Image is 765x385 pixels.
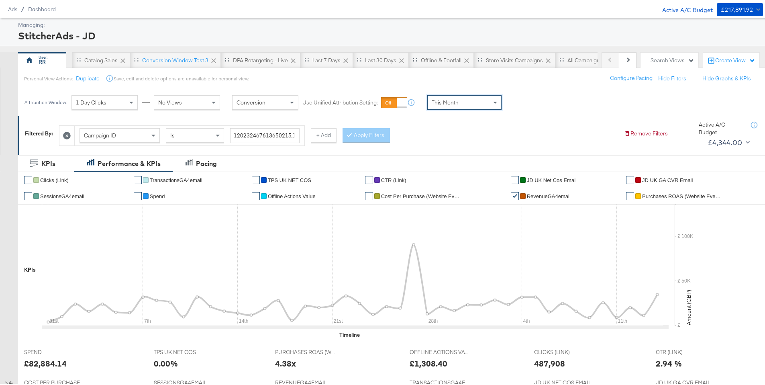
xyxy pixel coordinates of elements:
[302,97,378,105] label: Use Unified Attribution Setting:
[381,192,461,198] span: Cost Per Purchase (Website Events)
[527,192,571,198] span: RevenueGA4email
[642,176,693,182] span: JD UK GA CVR Email
[534,377,594,385] span: JD UK NET COS EMAIL
[626,174,634,182] a: ✔
[196,158,217,167] div: Pacing
[268,176,311,182] span: TPS UK NET COS
[134,174,142,182] a: ✔
[410,356,447,368] div: £1,308.40
[225,56,229,61] div: Drag to reorder tab
[76,97,106,104] span: 1 Day Clicks
[410,347,470,354] span: OFFLINE ACTIONS VALUE
[275,356,296,368] div: 4.38x
[18,20,761,27] div: Managing:
[511,190,519,199] a: ✔
[658,73,686,81] button: Hide Filters
[704,135,751,147] button: £4,344.00
[233,55,288,63] div: DPA Retargeting - Live
[40,192,84,198] span: SessionsGA4email
[339,330,360,337] div: Timeline
[559,56,564,61] div: Drag to reorder tab
[24,190,32,199] a: ✔
[365,55,396,63] div: Last 30 days
[28,4,56,11] a: Dashboard
[76,56,81,61] div: Drag to reorder tab
[76,73,100,81] button: Duplicate
[715,55,755,63] div: Create View
[84,130,116,137] span: Campaign ID
[486,55,543,63] div: Store Visits campaigns
[154,347,214,354] span: TPS UK NET COS
[25,128,53,136] div: Filtered By:
[24,98,67,104] div: Attribution Window:
[237,97,265,104] span: Conversion
[421,55,461,63] div: Offline & Footfall
[312,55,341,63] div: last 7 days
[432,97,459,104] span: This Month
[365,174,373,182] a: ✔
[170,130,175,137] span: Is
[84,55,118,63] div: Catalog Sales
[567,55,603,63] div: All Campaigns
[534,347,594,354] span: CLICKS (LINK)
[24,377,84,385] span: COST PER PURCHASE (WEBSITE EVENTS)
[275,377,335,385] span: REVENUEGA4EMAIL
[527,176,577,182] span: JD UK Net Cos Email
[651,55,694,63] div: Search Views
[150,176,202,182] span: TransactionsGA4email
[114,74,249,80] div: Save, edit and delete options are unavailable for personal view.
[654,2,713,14] div: Active A/C Budget
[142,55,208,63] div: Conversion window Test 3
[410,377,470,385] span: TRANSACTIONSGA4EMAIL
[304,56,309,61] div: Drag to reorder tab
[642,192,722,198] span: Purchases ROAS (Website Events)
[134,190,142,199] a: ✔
[24,174,32,182] a: ✔
[24,74,73,80] div: Personal View Actions:
[158,97,182,104] span: No Views
[604,70,658,84] button: Configure Pacing
[17,4,28,11] span: /
[626,190,634,199] a: ✔
[134,56,139,61] div: Drag to reorder tab
[656,347,716,354] span: CTR (LINK)
[656,356,682,368] div: 2.94 %
[98,158,161,167] div: Performance & KPIs
[311,127,337,141] button: + Add
[150,192,165,198] span: Spend
[39,57,46,64] div: RR
[717,2,763,14] button: £217,891.92
[252,190,260,199] a: ✔
[413,56,417,61] div: Drag to reorder tab
[381,176,406,182] span: CTR (Link)
[41,158,55,167] div: KPIs
[708,135,743,147] div: £4,344.00
[357,56,361,61] div: Drag to reorder tab
[40,176,69,182] span: Clicks (Link)
[365,190,373,199] a: ✔
[230,127,300,141] input: Enter a search term
[699,119,743,134] div: Active A/C Budget
[511,174,519,182] a: ✔
[154,377,214,385] span: SESSIONSGA4EMAIL
[154,356,178,368] div: 0.00%
[252,174,260,182] a: ✔
[656,377,716,385] span: JD UK GA CVR EMAIL
[24,264,36,272] div: KPIs
[702,73,751,81] button: Hide Graphs & KPIs
[624,128,668,136] button: Remove Filters
[275,347,335,354] span: PURCHASES ROAS (WEBSITE EVENTS)
[478,56,482,61] div: Drag to reorder tab
[721,3,753,13] div: £217,891.92
[685,288,692,324] text: Amount (GBP)
[534,356,565,368] div: 487,908
[24,356,67,368] div: £82,884.14
[18,27,761,41] div: StitcherAds - JD
[268,192,316,198] span: Offline Actions Value
[24,347,84,354] span: SPEND
[8,4,17,11] span: Ads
